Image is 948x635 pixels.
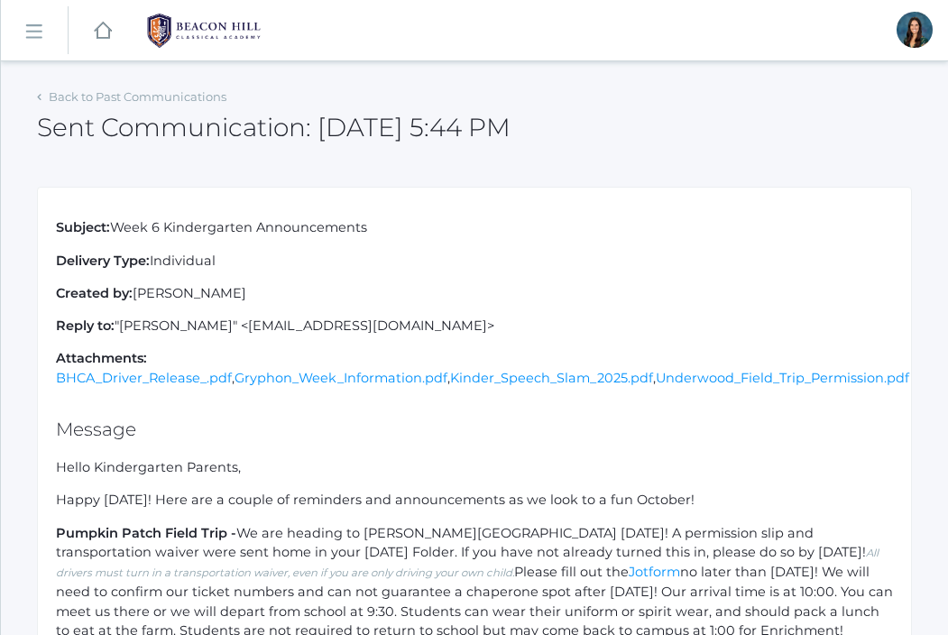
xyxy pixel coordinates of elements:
[56,419,893,439] h2: Message
[56,252,893,271] p: Individual
[56,284,893,304] p: [PERSON_NAME]
[49,89,226,104] a: Back to Past Communications
[56,491,893,511] p: Happy [DATE]! Here are a couple of reminders and announcements as we look to a fun October!
[56,370,232,386] a: BHCA_Driver_Release_.pdf
[37,114,511,142] h2: Sent Communication: [DATE] 5:44 PM
[56,350,147,366] strong: Attachments:
[56,317,893,336] p: "[PERSON_NAME]" <[EMAIL_ADDRESS][DOMAIN_NAME]>
[56,219,110,235] strong: Subject:
[656,370,909,386] a: Underwood_Field_Trip_Permission.pdf
[897,12,933,48] div: Jordyn Dewey
[629,564,680,580] a: Jotform
[56,349,893,389] p: , , ,
[56,525,236,541] strong: Pumpkin Patch Field Trip -
[56,285,133,301] strong: Created by:
[56,253,150,269] strong: Delivery Type:
[450,370,653,386] a: Kinder_Speech_Slam_2025.pdf
[56,458,893,478] p: Hello Kindergarten Parents,
[136,8,272,53] img: 1_BHCALogos-05.png
[235,370,447,386] a: Gryphon_Week_Information.pdf
[56,218,893,238] p: Week 6 Kindergarten Announcements
[56,317,115,334] strong: Reply to:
